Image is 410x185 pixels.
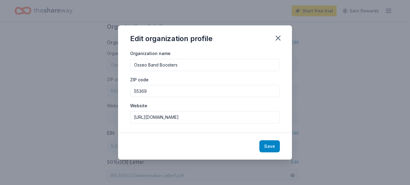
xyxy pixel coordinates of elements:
[130,77,149,83] label: ZIP code
[130,103,147,109] label: Website
[130,34,213,44] div: Edit organization profile
[130,50,171,57] label: Organization name
[130,85,280,97] input: 12345 (U.S. only)
[259,140,280,152] button: Save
